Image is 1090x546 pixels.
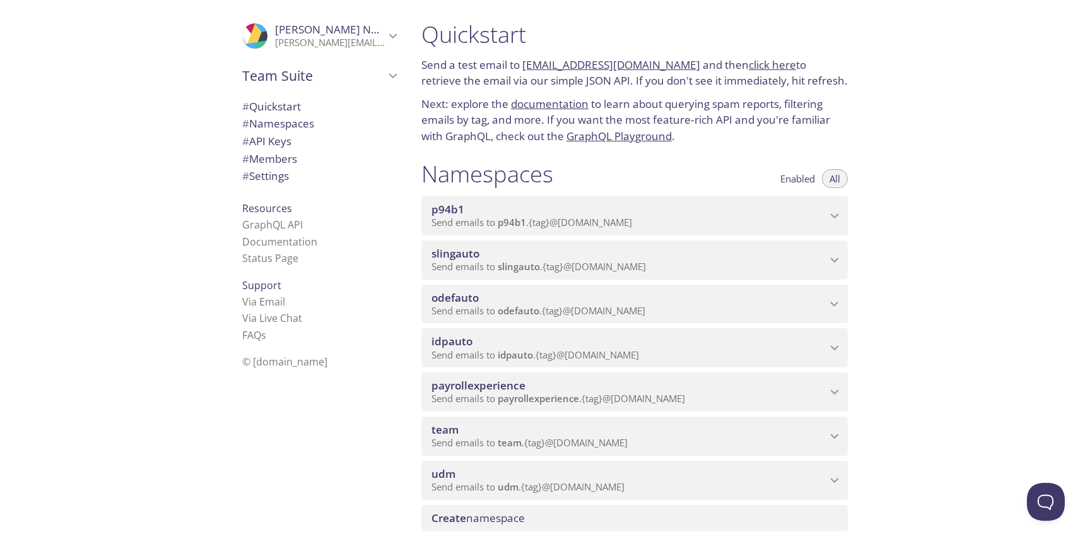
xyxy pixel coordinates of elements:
[242,116,314,131] span: Namespaces
[421,196,848,235] div: p94b1 namespace
[498,216,526,228] span: p94b1
[773,169,823,188] button: Enabled
[498,436,522,449] span: team
[431,511,466,525] span: Create
[421,240,848,280] div: slingauto namespace
[242,235,317,249] a: Documentation
[242,134,249,148] span: #
[242,169,249,183] span: #
[242,116,249,131] span: #
[421,20,848,49] h1: Quickstart
[431,511,525,525] span: namespace
[232,15,406,57] div: Marta Nowacka
[242,311,302,325] a: Via Live Chat
[242,169,289,183] span: Settings
[242,278,281,292] span: Support
[232,115,406,133] div: Namespaces
[498,260,540,273] span: slingauto
[232,98,406,116] div: Quickstart
[421,328,848,367] div: idpauto namespace
[498,480,519,493] span: udm
[421,461,848,500] div: udm namespace
[421,160,553,188] h1: Namespaces
[522,57,700,72] a: [EMAIL_ADDRESS][DOMAIN_NAME]
[232,59,406,92] div: Team Suite
[431,480,624,493] span: Send emails to . {tag} @[DOMAIN_NAME]
[431,392,685,405] span: Send emails to . {tag} @[DOMAIN_NAME]
[431,348,639,361] span: Send emails to . {tag} @[DOMAIN_NAME]
[749,57,796,72] a: click here
[275,22,409,37] span: [PERSON_NAME] Nowacka
[242,151,297,166] span: Members
[242,218,303,232] a: GraphQL API
[431,202,464,217] span: p94b1
[511,97,589,111] a: documentation
[431,422,459,437] span: team
[822,169,848,188] button: All
[421,417,848,456] div: team namespace
[431,216,632,228] span: Send emails to . {tag} @[DOMAIN_NAME]
[242,251,298,265] a: Status Page
[421,372,848,412] div: payrollexperience namespace
[242,151,249,166] span: #
[421,57,848,89] p: Send a test email to and then to retrieve the email via our simple JSON API. If you don't see it ...
[232,167,406,185] div: Team Settings
[421,285,848,324] div: odefauto namespace
[431,246,479,261] span: slingauto
[431,466,455,481] span: udm
[566,129,672,143] a: GraphQL Playground
[232,133,406,150] div: API Keys
[431,436,628,449] span: Send emails to . {tag} @[DOMAIN_NAME]
[242,134,291,148] span: API Keys
[261,328,266,342] span: s
[242,67,385,85] span: Team Suite
[1027,483,1065,521] iframe: Help Scout Beacon - Open
[421,96,848,145] p: Next: explore the to learn about querying spam reports, filtering emails by tag, and more. If you...
[242,99,301,114] span: Quickstart
[242,99,249,114] span: #
[232,150,406,168] div: Members
[431,304,645,317] span: Send emails to . {tag} @[DOMAIN_NAME]
[242,201,292,215] span: Resources
[498,392,579,405] span: payrollexperience
[431,290,479,305] span: odefauto
[431,260,646,273] span: Send emails to . {tag} @[DOMAIN_NAME]
[498,348,533,361] span: idpauto
[431,378,525,393] span: payrollexperience
[242,328,266,342] a: FAQ
[242,295,285,309] a: Via Email
[498,304,539,317] span: odefauto
[275,37,385,49] p: [PERSON_NAME][EMAIL_ADDRESS][DOMAIN_NAME]
[431,334,472,348] span: idpauto
[421,505,848,531] div: Create namespace
[242,355,327,369] span: © [DOMAIN_NAME]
